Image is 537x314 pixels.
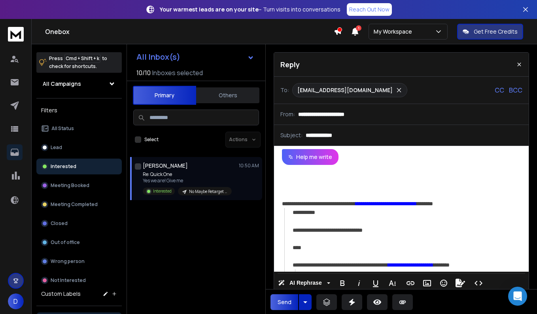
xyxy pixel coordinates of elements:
p: Yes we are! Give me [143,178,232,184]
button: More Text [385,275,400,291]
p: BCC [509,85,522,95]
button: D [8,293,24,309]
button: AI Rephrase [276,275,332,291]
p: Out of office [51,239,80,246]
p: Press to check for shortcuts. [49,55,107,70]
h3: Inboxes selected [152,68,203,78]
p: Meeting Booked [51,182,89,189]
p: Meeting Completed [51,201,98,208]
p: From: [280,110,295,118]
button: Insert Link (⌘K) [403,275,418,291]
p: Get Free Credits [474,28,518,36]
p: CC [495,85,504,95]
button: Send [270,294,298,310]
span: 1 [356,25,361,31]
button: All Inbox(s) [130,49,261,65]
h1: All Inbox(s) [136,53,180,61]
button: Lead [36,140,122,155]
h1: Onebox [45,27,334,36]
button: Underline (⌘U) [368,275,383,291]
button: Interested [36,159,122,174]
p: Reply [280,59,300,70]
p: All Status [51,125,74,132]
p: My Workspace [374,28,415,36]
button: Meeting Completed [36,197,122,212]
p: Interested [51,163,76,170]
span: AI Rephrase [288,280,323,286]
h1: [PERSON_NAME] [143,162,188,170]
button: All Campaigns [36,76,122,92]
label: Select [144,136,159,143]
img: logo [8,27,24,42]
h3: Custom Labels [41,290,81,298]
button: Wrong person [36,253,122,269]
p: To: [280,86,289,94]
p: Reach Out Now [349,6,390,13]
p: Lead [51,144,62,151]
p: Not Interested [51,277,86,284]
p: Wrong person [51,258,85,265]
h3: Filters [36,105,122,116]
h1: All Campaigns [43,80,81,88]
p: 10:50 AM [239,163,259,169]
p: – Turn visits into conversations [160,6,340,13]
button: Emoticons [436,275,451,291]
button: Insert Image (⌘P) [420,275,435,291]
button: Italic (⌘I) [352,275,367,291]
p: [EMAIL_ADDRESS][DOMAIN_NAME] [297,86,393,94]
p: Closed [51,220,68,227]
button: Out of office [36,235,122,250]
button: Closed [36,216,122,231]
div: Open Intercom Messenger [508,287,527,306]
strong: Your warmest leads are on your site [160,6,259,13]
button: Get Free Credits [457,24,523,40]
button: Code View [471,275,486,291]
button: All Status [36,121,122,136]
p: Subject: [280,131,303,139]
p: Interested [153,188,172,194]
span: Cmd + Shift + k [64,54,100,63]
a: Reach Out Now [347,3,392,16]
button: Others [196,87,259,104]
p: Re: Quick One [143,171,232,178]
span: 10 / 10 [136,68,151,78]
button: Meeting Booked [36,178,122,193]
p: No Maybe Retarget Fall 2025 [189,189,227,195]
button: Not Interested [36,272,122,288]
button: Signature [453,275,468,291]
button: Help me write [282,149,338,165]
button: Bold (⌘B) [335,275,350,291]
button: Primary [133,86,196,105]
